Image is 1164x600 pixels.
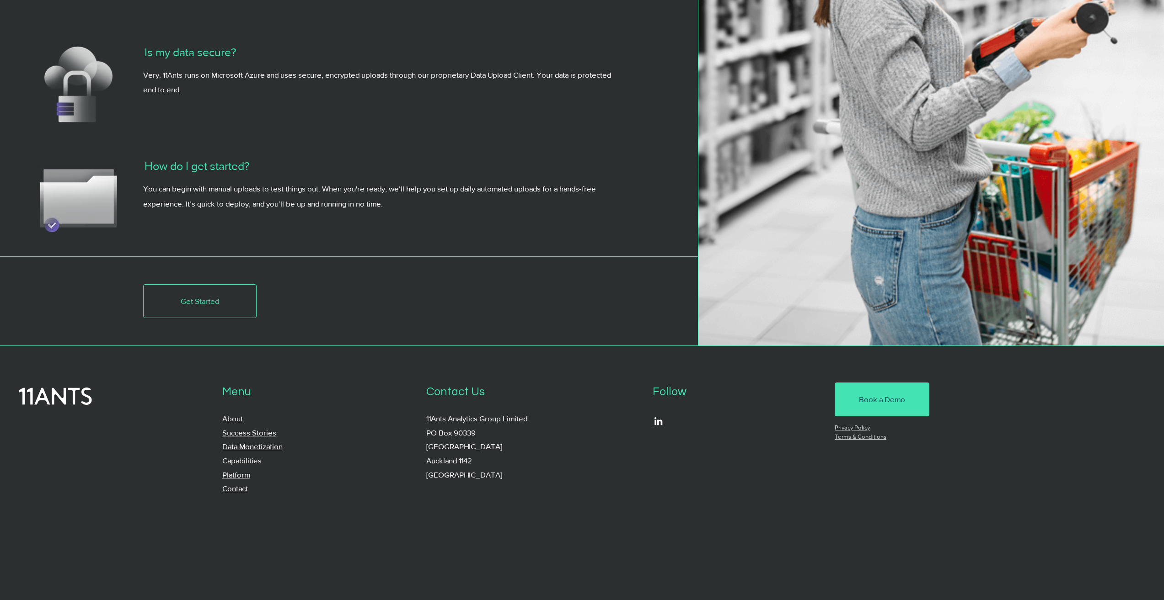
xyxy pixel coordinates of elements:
a: Data Monetization [222,442,283,451]
a: Contact [222,484,248,493]
ul: Social Bar [653,415,664,427]
p: You can begin with manual uploads to test things out. When you're ready, we’ll help you set up da... [143,181,621,211]
span: Is my data secure? [145,46,236,58]
span: Get Started [181,296,219,307]
img: LinkedIn [653,415,664,427]
a: Book a Demo [835,382,929,416]
a: Privacy Policy [835,424,870,431]
a: Platform [222,470,250,479]
p: Contact Us [426,382,635,401]
a: Success Stories [222,428,276,437]
a: Get Started [143,284,257,318]
span: Book a Demo [859,394,905,405]
p: Very. 11Ants runs on Microsoft Azure and uses secure, encrypted uploads through our proprietary D... [143,68,621,97]
a: About [222,414,243,423]
a: Terms & Conditions [835,433,886,440]
a: Capabilities [222,456,262,465]
p: Follow [653,382,817,401]
p: 11Ants Analytics Group Limited PO Box 90339 [GEOGRAPHIC_DATA] Auckland 1142 [GEOGRAPHIC_DATA] [426,412,635,482]
span: How do I get started? [145,159,250,172]
img: Shap_3.avif [37,43,120,126]
p: Menu [222,382,409,401]
img: Shap_4.avif [37,157,120,240]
